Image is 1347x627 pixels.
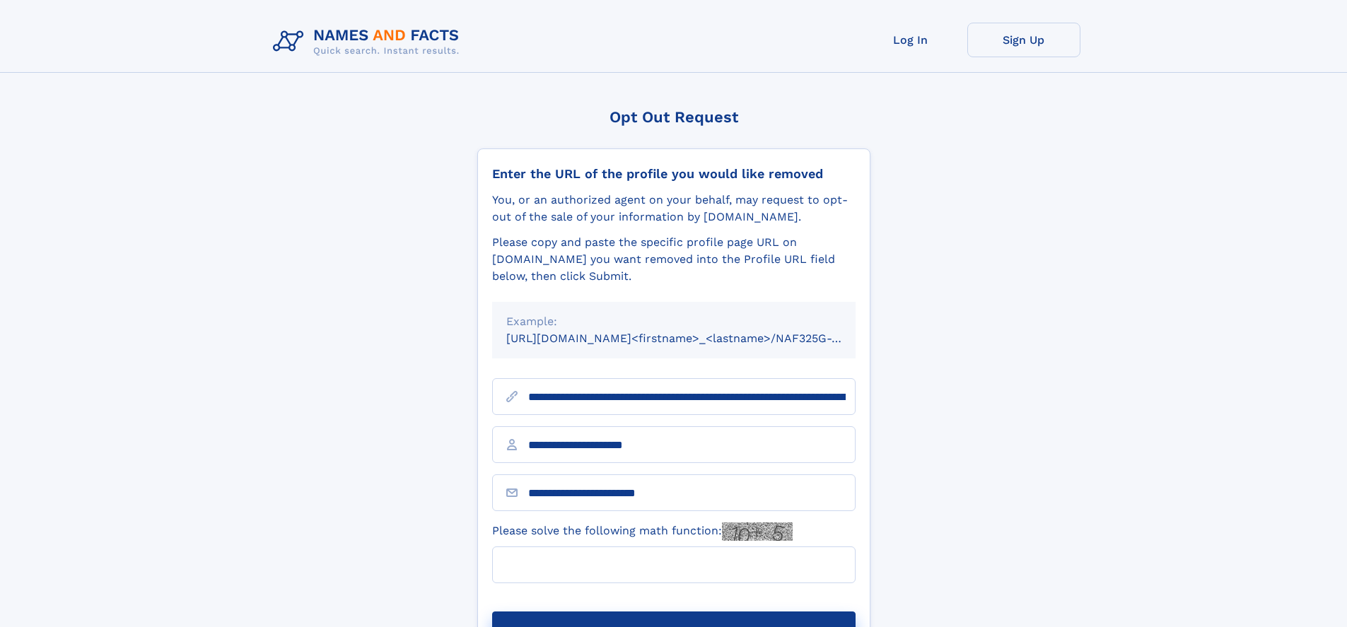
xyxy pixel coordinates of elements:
div: Please copy and paste the specific profile page URL on [DOMAIN_NAME] you want removed into the Pr... [492,234,856,285]
label: Please solve the following math function: [492,522,793,541]
a: Sign Up [967,23,1080,57]
div: Example: [506,313,841,330]
div: Enter the URL of the profile you would like removed [492,166,856,182]
small: [URL][DOMAIN_NAME]<firstname>_<lastname>/NAF325G-xxxxxxxx [506,332,882,345]
a: Log In [854,23,967,57]
div: Opt Out Request [477,108,870,126]
div: You, or an authorized agent on your behalf, may request to opt-out of the sale of your informatio... [492,192,856,225]
img: Logo Names and Facts [267,23,471,61]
